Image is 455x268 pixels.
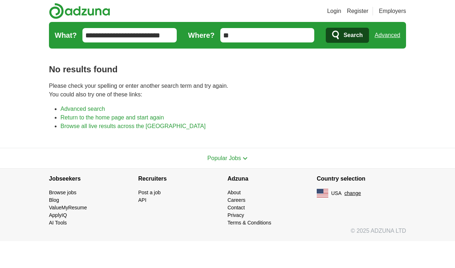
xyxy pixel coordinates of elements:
a: ValueMyResume [49,205,87,210]
span: USA [331,190,342,197]
a: Advanced [375,28,400,42]
span: Popular Jobs [207,155,241,161]
a: Browse jobs [49,190,76,195]
h4: Country selection [317,169,406,189]
label: Where? [188,30,215,41]
a: AI Tools [49,220,67,226]
a: Careers [227,197,245,203]
a: Return to the home page and start again [60,114,164,121]
img: Adzuna logo [49,3,110,19]
a: Browse all live results across the [GEOGRAPHIC_DATA] [60,123,206,129]
button: change [344,190,361,197]
div: © 2025 ADZUNA LTD [43,227,412,241]
a: Register [347,7,369,15]
a: ApplyIQ [49,212,67,218]
a: Contact [227,205,245,210]
a: API [138,197,147,203]
a: Blog [49,197,59,203]
a: Login [327,7,341,15]
a: Terms & Conditions [227,220,271,226]
span: Search [343,28,362,42]
a: Advanced search [60,106,105,112]
img: toggle icon [243,157,248,160]
a: Post a job [138,190,161,195]
button: Search [326,28,369,43]
img: US flag [317,189,328,197]
a: Employers [379,7,406,15]
label: What? [55,30,77,41]
a: About [227,190,241,195]
p: Please check your spelling or enter another search term and try again. You could also try one of ... [49,82,406,99]
a: Privacy [227,212,244,218]
h1: No results found [49,63,406,76]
